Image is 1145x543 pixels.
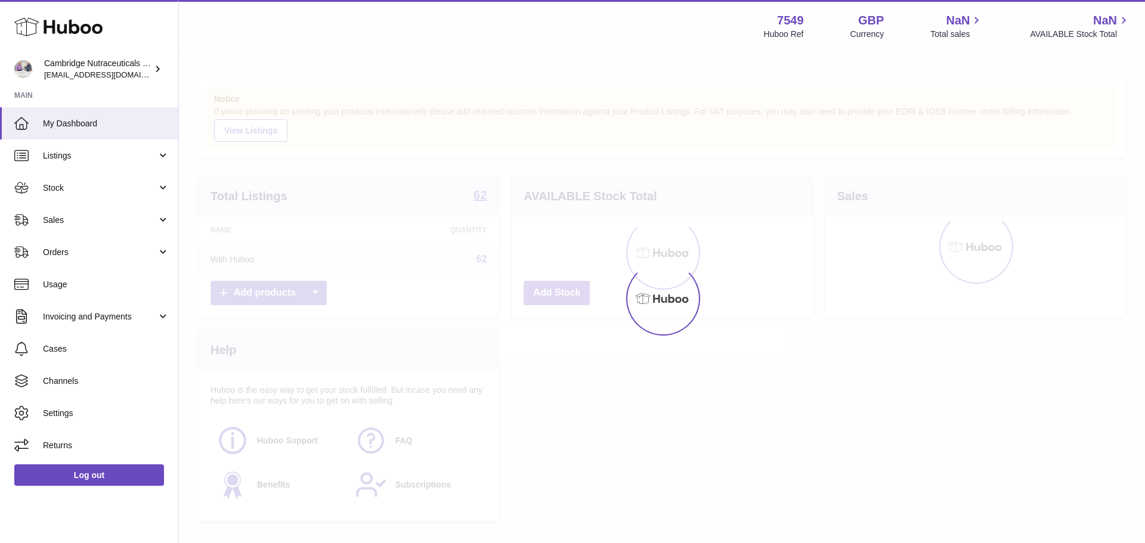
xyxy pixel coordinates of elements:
[14,60,32,78] img: internalAdmin-7549@internal.huboo.com
[777,13,804,29] strong: 7549
[1093,13,1117,29] span: NaN
[858,13,884,29] strong: GBP
[1030,29,1131,40] span: AVAILABLE Stock Total
[43,118,169,129] span: My Dashboard
[1030,13,1131,40] a: NaN AVAILABLE Stock Total
[946,13,970,29] span: NaN
[930,13,983,40] a: NaN Total sales
[850,29,884,40] div: Currency
[43,150,157,162] span: Listings
[43,408,169,419] span: Settings
[43,182,157,194] span: Stock
[14,464,164,486] a: Log out
[43,440,169,451] span: Returns
[43,247,157,258] span: Orders
[43,215,157,226] span: Sales
[43,343,169,355] span: Cases
[44,70,175,79] span: [EMAIL_ADDRESS][DOMAIN_NAME]
[43,279,169,290] span: Usage
[43,311,157,322] span: Invoicing and Payments
[930,29,983,40] span: Total sales
[43,376,169,387] span: Channels
[44,58,151,80] div: Cambridge Nutraceuticals Ltd
[764,29,804,40] div: Huboo Ref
